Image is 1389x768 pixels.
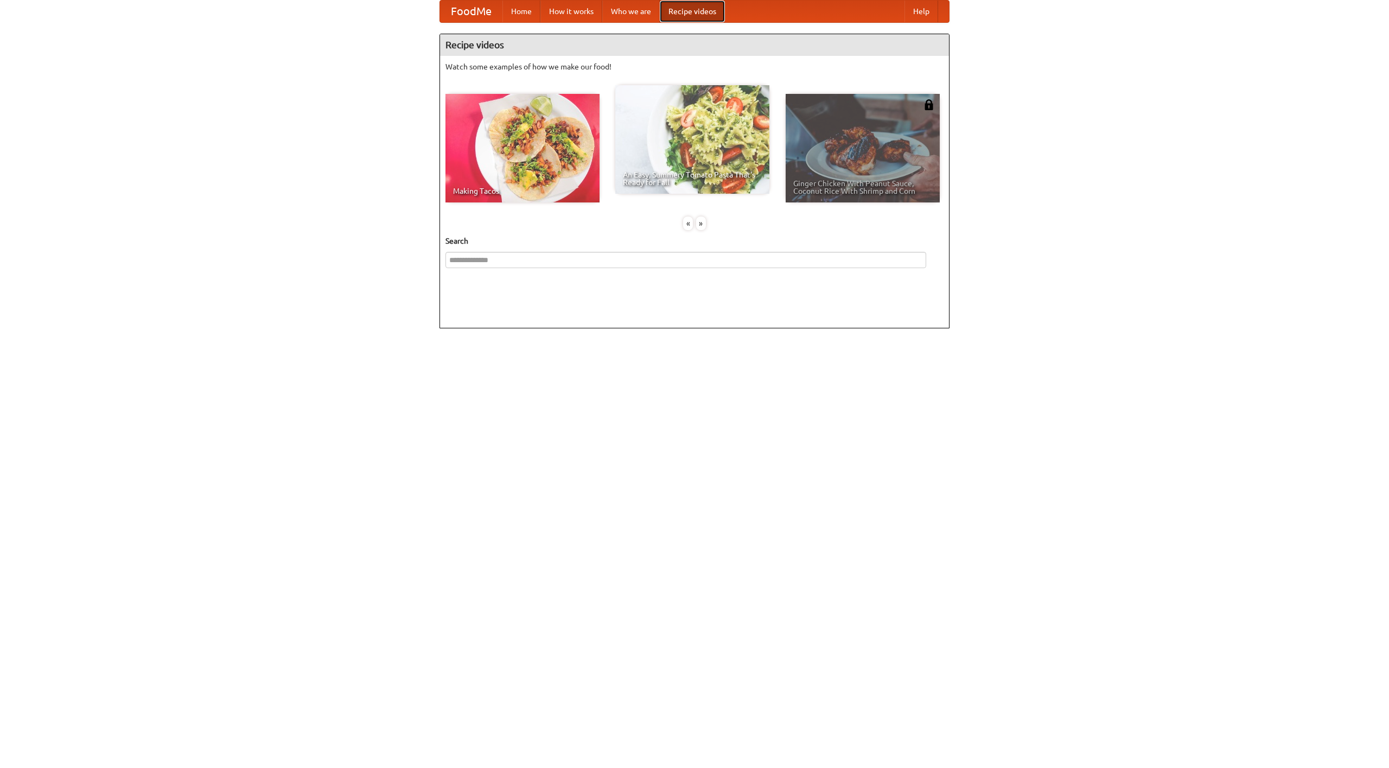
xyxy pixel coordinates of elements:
span: An Easy, Summery Tomato Pasta That's Ready for Fall [623,171,762,186]
a: Home [502,1,540,22]
div: « [683,217,693,230]
img: 483408.png [923,99,934,110]
div: » [696,217,706,230]
a: FoodMe [440,1,502,22]
a: Help [904,1,938,22]
a: Who we are [602,1,660,22]
h5: Search [445,236,944,246]
a: An Easy, Summery Tomato Pasta That's Ready for Fall [615,85,769,194]
p: Watch some examples of how we make our food! [445,61,944,72]
a: Recipe videos [660,1,725,22]
a: Making Tacos [445,94,600,202]
h4: Recipe videos [440,34,949,56]
span: Making Tacos [453,187,592,195]
a: How it works [540,1,602,22]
